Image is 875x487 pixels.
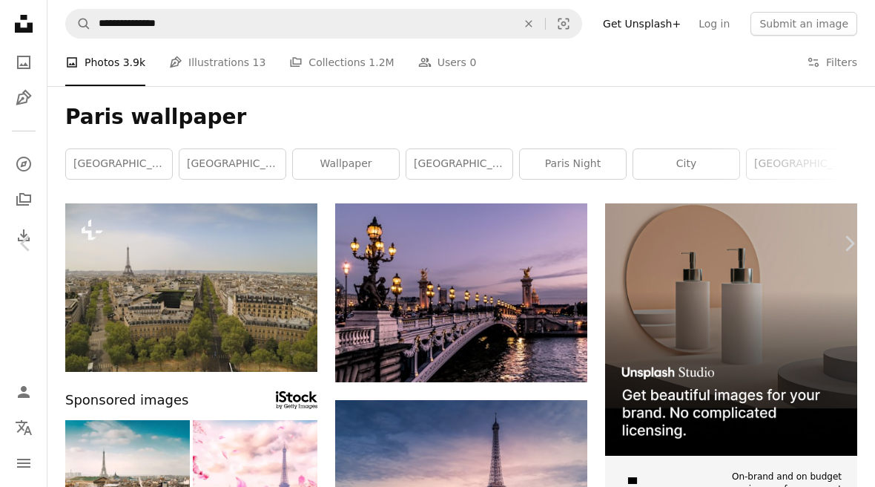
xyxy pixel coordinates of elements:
button: Search Unsplash [66,10,91,38]
form: Find visuals sitewide [65,9,582,39]
a: Illustrations 13 [169,39,265,86]
a: Log in / Sign up [9,377,39,407]
a: paris night [520,149,626,179]
a: Get Unsplash+ [594,12,690,36]
button: Menu [9,448,39,478]
a: Explore [9,149,39,179]
a: city [633,149,739,179]
img: bridge during night time [335,203,587,382]
a: [GEOGRAPHIC_DATA] [66,149,172,179]
a: [GEOGRAPHIC_DATA] [406,149,512,179]
span: 0 [469,54,476,71]
img: file-1715714113747-b8b0561c490eimage [605,203,857,456]
a: [GEOGRAPHIC_DATA] [747,149,853,179]
h1: Paris wallpaper [65,104,857,131]
a: Photos [9,48,39,77]
a: wallpaper [293,149,399,179]
a: Collections 1.2M [289,39,394,86]
button: Filters [807,39,857,86]
img: a view of the eiffel tower from the top of the eiffel [65,203,317,372]
a: bridge during night time [335,286,587,299]
button: Language [9,413,39,442]
span: Sponsored images [65,390,188,411]
a: [GEOGRAPHIC_DATA] [179,149,285,179]
button: Clear [512,10,545,38]
button: Submit an image [750,12,857,36]
span: 13 [253,54,266,71]
a: Next [823,172,875,315]
a: Log in [690,12,739,36]
span: 1.2M [369,54,394,71]
a: Illustrations [9,83,39,113]
a: a view of the eiffel tower from the top of the eiffel [65,281,317,294]
a: Users 0 [418,39,477,86]
button: Visual search [546,10,581,38]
